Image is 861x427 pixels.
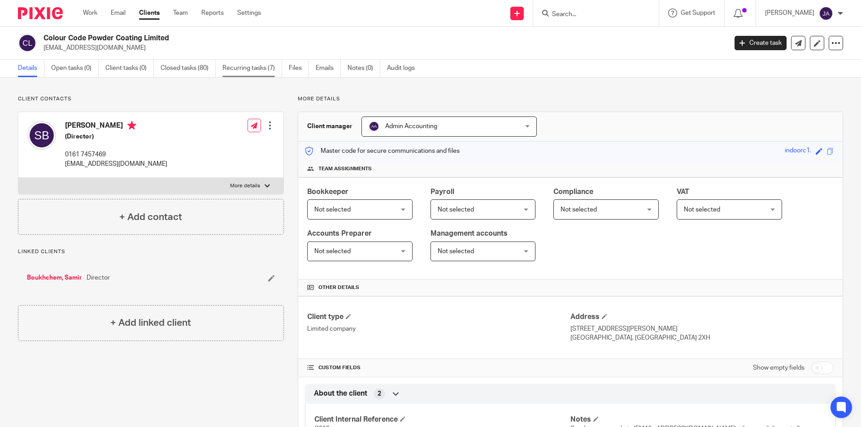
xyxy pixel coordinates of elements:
p: [GEOGRAPHIC_DATA], [GEOGRAPHIC_DATA] 2XH [570,333,834,342]
span: Payroll [430,188,454,195]
h2: Colour Code Powder Coating Limited [43,34,586,43]
img: svg%3E [18,34,37,52]
span: Team assignments [318,165,372,173]
p: Master code for secure communications and files [305,147,460,155]
h4: CUSTOM FIELDS [307,364,570,371]
h4: Client Internal Reference [314,415,570,424]
a: Files [289,60,309,77]
span: Not selected [684,207,720,213]
span: Admin Accounting [385,123,437,129]
a: Settings [237,9,261,17]
a: Reports [201,9,224,17]
p: Limited company [307,324,570,333]
h4: Client type [307,312,570,322]
span: Other details [318,284,359,291]
a: Work [83,9,97,17]
span: Not selected [438,207,474,213]
input: Search [551,11,632,19]
h4: Address [570,312,834,322]
span: Not selected [314,207,351,213]
p: Linked clients [18,248,284,255]
h5: (Director) [65,132,167,141]
span: 2 [378,389,381,398]
span: Not selected [314,248,351,254]
a: Boukhchem, Samir [27,273,82,282]
a: Notes (0) [348,60,380,77]
span: Bookkeeper [307,188,348,195]
a: Closed tasks (80) [161,60,216,77]
a: Create task [735,36,787,50]
span: About the client [314,389,367,398]
a: Open tasks (0) [51,60,99,77]
p: [EMAIL_ADDRESS][DOMAIN_NAME] [43,43,721,52]
span: Director [87,273,110,282]
h4: [PERSON_NAME] [65,121,167,132]
span: Accounts Preparer [307,230,372,237]
span: Get Support [681,10,715,16]
span: Not selected [438,248,474,254]
p: Client contacts [18,95,284,103]
p: [PERSON_NAME] [765,9,814,17]
span: Not selected [561,207,597,213]
img: svg%3E [819,6,833,21]
p: More details [230,182,260,190]
h4: + Add contact [119,210,182,224]
span: VAT [677,188,689,195]
h4: Notes [570,415,826,424]
a: Details [18,60,44,77]
a: Audit logs [387,60,422,77]
a: Client tasks (0) [105,60,154,77]
img: svg%3E [369,121,379,132]
a: Team [173,9,188,17]
p: [EMAIL_ADDRESS][DOMAIN_NAME] [65,160,167,168]
p: [STREET_ADDRESS][PERSON_NAME] [570,324,834,333]
img: Pixie [18,7,63,19]
h4: + Add linked client [110,316,191,330]
span: Management accounts [430,230,508,237]
img: svg%3E [27,121,56,150]
a: Email [111,9,126,17]
p: More details [298,95,843,103]
a: Recurring tasks (7) [222,60,282,77]
h3: Client manager [307,122,352,131]
span: Compliance [553,188,593,195]
div: indoorc1. [785,146,811,156]
a: Emails [316,60,341,77]
i: Primary [127,121,136,130]
label: Show empty fields [753,363,804,372]
a: Clients [139,9,160,17]
p: 0161 7457469 [65,150,167,159]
